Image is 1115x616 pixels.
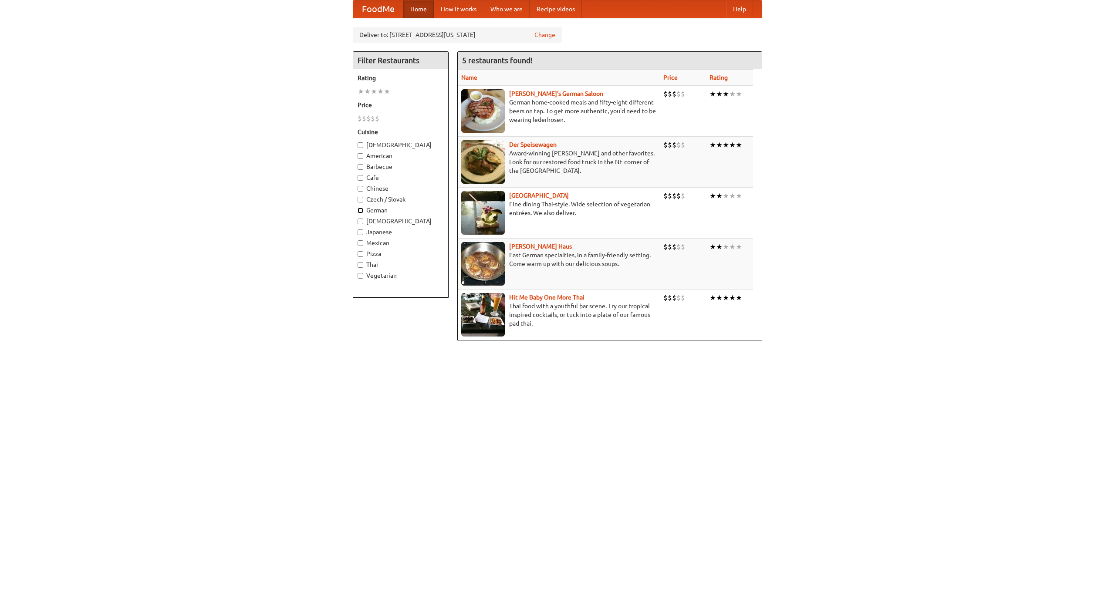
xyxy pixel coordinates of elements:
p: Thai food with a youthful bar scene. Try our tropical inspired cocktails, or tuck into a plate of... [461,302,656,328]
li: ★ [723,293,729,303]
li: $ [668,89,672,99]
li: ★ [358,87,364,96]
li: ★ [736,89,742,99]
li: ★ [364,87,371,96]
label: [DEMOGRAPHIC_DATA] [358,141,444,149]
a: Home [403,0,434,18]
label: German [358,206,444,215]
li: ★ [710,191,716,201]
ng-pluralize: 5 restaurants found! [462,56,533,64]
a: [PERSON_NAME] Haus [509,243,572,250]
img: satay.jpg [461,191,505,235]
input: Thai [358,262,363,268]
input: American [358,153,363,159]
li: ★ [736,242,742,252]
li: $ [668,242,672,252]
p: Award-winning [PERSON_NAME] and other favorites. Look for our restored food truck in the NE corne... [461,149,656,175]
li: ★ [371,87,377,96]
li: ★ [716,191,723,201]
label: Pizza [358,249,444,258]
li: ★ [710,293,716,303]
label: Mexican [358,239,444,247]
li: $ [366,114,371,123]
li: $ [663,242,668,252]
li: ★ [729,242,736,252]
input: Japanese [358,229,363,235]
li: $ [681,140,685,150]
a: Rating [710,74,728,81]
li: ★ [384,87,390,96]
input: German [358,208,363,213]
li: ★ [710,89,716,99]
li: ★ [736,191,742,201]
h5: Price [358,101,444,109]
a: How it works [434,0,483,18]
p: German home-cooked meals and fifty-eight different beers on tap. To get more authentic, you'd nee... [461,98,656,124]
li: ★ [723,191,729,201]
input: Czech / Slovak [358,197,363,202]
input: Mexican [358,240,363,246]
li: $ [371,114,375,123]
input: Vegetarian [358,273,363,279]
label: Chinese [358,184,444,193]
input: Cafe [358,175,363,181]
h5: Rating [358,74,444,82]
li: $ [676,242,681,252]
label: Japanese [358,228,444,236]
li: $ [676,293,681,303]
li: $ [672,89,676,99]
li: $ [663,140,668,150]
input: Chinese [358,186,363,192]
li: ★ [723,89,729,99]
img: babythai.jpg [461,293,505,337]
p: Fine dining Thai-style. Wide selection of vegetarian entrées. We also deliver. [461,200,656,217]
li: $ [681,242,685,252]
label: Vegetarian [358,271,444,280]
li: $ [358,114,362,123]
li: ★ [710,242,716,252]
li: $ [362,114,366,123]
li: $ [663,89,668,99]
label: American [358,151,444,160]
a: FoodMe [353,0,403,18]
li: ★ [723,242,729,252]
li: $ [668,140,672,150]
li: $ [681,293,685,303]
li: ★ [736,293,742,303]
a: Help [726,0,753,18]
li: ★ [710,140,716,150]
li: ★ [729,140,736,150]
a: Der Speisewagen [509,141,557,148]
li: ★ [723,140,729,150]
a: Hit Me Baby One More Thai [509,294,585,301]
img: kohlhaus.jpg [461,242,505,286]
li: ★ [716,293,723,303]
li: $ [668,191,672,201]
input: Pizza [358,251,363,257]
li: $ [672,191,676,201]
img: speisewagen.jpg [461,140,505,184]
input: Barbecue [358,164,363,170]
li: ★ [716,89,723,99]
li: $ [681,89,685,99]
a: [PERSON_NAME]'s German Saloon [509,90,603,97]
li: ★ [736,140,742,150]
li: $ [676,191,681,201]
h5: Cuisine [358,128,444,136]
a: Name [461,74,477,81]
li: ★ [716,242,723,252]
h4: Filter Restaurants [353,52,448,69]
li: $ [681,191,685,201]
li: ★ [729,191,736,201]
li: ★ [729,89,736,99]
a: Who we are [483,0,530,18]
li: $ [676,140,681,150]
a: Change [534,30,555,39]
label: [DEMOGRAPHIC_DATA] [358,217,444,226]
div: Deliver to: [STREET_ADDRESS][US_STATE] [353,27,562,43]
label: Czech / Slovak [358,195,444,204]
